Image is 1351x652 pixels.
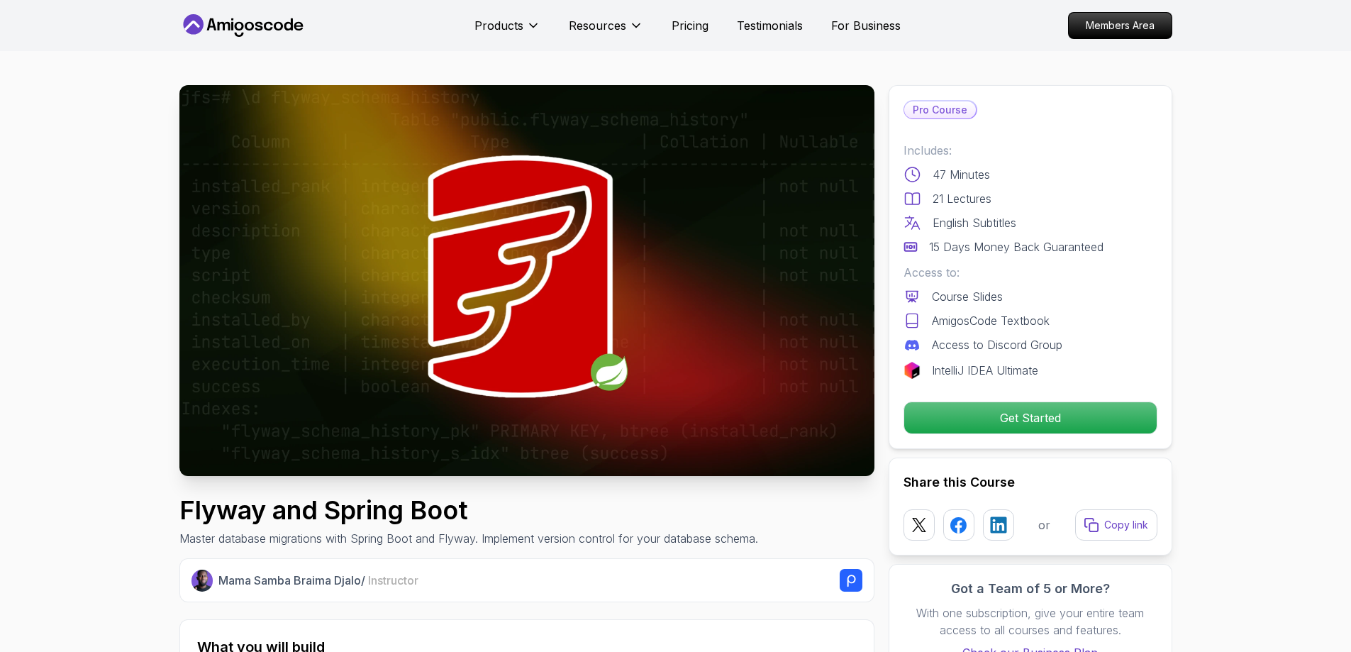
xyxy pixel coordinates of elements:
p: or [1038,516,1050,534]
p: IntelliJ IDEA Ultimate [932,362,1038,379]
p: With one subscription, give your entire team access to all courses and features. [904,604,1157,639]
span: Instructor [368,573,418,587]
p: Master database migrations with Spring Boot and Flyway. Implement version control for your databa... [179,530,758,547]
p: Resources [569,17,626,34]
button: Products [474,17,540,45]
button: Resources [569,17,643,45]
img: Nelson Djalo [191,570,213,592]
p: Includes: [904,142,1157,159]
h1: Flyway and Spring Boot [179,496,758,524]
img: jetbrains logo [904,362,921,379]
p: Get Started [904,402,1157,433]
p: Course Slides [932,288,1003,305]
h3: Got a Team of 5 or More? [904,579,1157,599]
a: Pricing [672,17,708,34]
p: 15 Days Money Back Guaranteed [929,238,1103,255]
button: Get Started [904,402,1157,434]
p: Copy link [1104,518,1148,532]
p: 47 Minutes [933,166,990,183]
p: Pro Course [904,101,976,118]
p: AmigosCode Textbook [932,312,1050,329]
p: 21 Lectures [933,190,991,207]
img: spring-boot-db-migration_thumbnail [179,85,874,476]
p: Products [474,17,523,34]
p: Access to Discord Group [932,336,1062,353]
a: For Business [831,17,901,34]
h2: Share this Course [904,473,1157,492]
p: Mama Samba Braima Djalo / [218,572,418,589]
a: Testimonials [737,17,803,34]
p: English Subtitles [933,214,1016,231]
p: Members Area [1069,13,1172,38]
a: Members Area [1068,12,1172,39]
button: Copy link [1075,509,1157,541]
p: Access to: [904,264,1157,281]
